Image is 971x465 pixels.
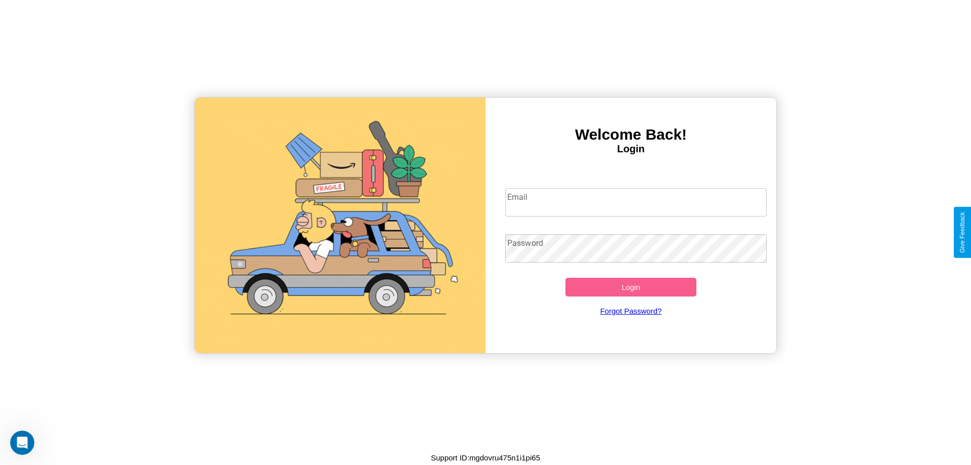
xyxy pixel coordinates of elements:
div: Give Feedback [959,212,966,253]
button: Login [565,278,696,297]
h3: Welcome Back! [485,126,776,143]
iframe: Intercom live chat [10,431,34,455]
a: Forgot Password? [500,297,762,325]
img: gif [195,98,485,353]
h4: Login [485,143,776,155]
p: Support ID: mgdovru475n1i1pi65 [431,451,540,464]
